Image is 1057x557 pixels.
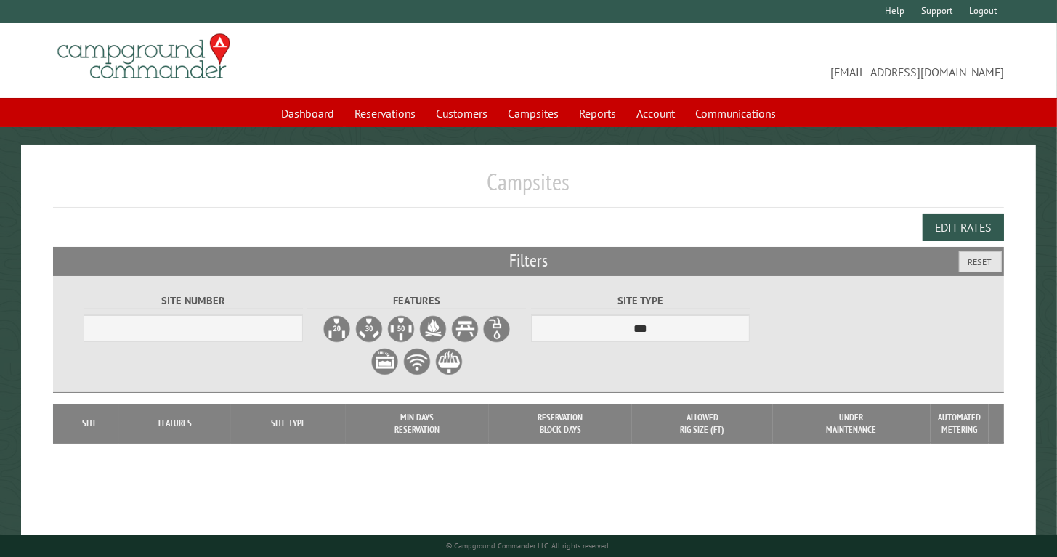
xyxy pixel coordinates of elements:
h1: Campsites [53,168,1005,208]
h2: Filters [53,247,1005,275]
th: Site Type [231,404,345,443]
label: Features [307,293,526,309]
label: Site Type [531,293,750,309]
a: Reservations [346,99,424,127]
th: Allowed Rig Size (ft) [632,404,773,443]
a: Dashboard [272,99,343,127]
label: Water Hookup [482,314,511,343]
span: [EMAIL_ADDRESS][DOMAIN_NAME] [529,40,1005,81]
th: Automated metering [931,404,989,443]
th: Min Days Reservation [346,404,489,443]
th: Site [60,404,119,443]
label: 20A Electrical Hookup [323,314,352,343]
a: Account [628,99,684,127]
button: Reset [959,251,1002,272]
label: Firepit [418,314,447,343]
label: WiFi Service [402,347,432,376]
th: Reservation Block Days [489,404,632,443]
small: © Campground Commander LLC. All rights reserved. [446,541,610,550]
label: 30A Electrical Hookup [355,314,384,343]
a: Communications [687,99,785,127]
img: Campground Commander [53,28,235,85]
a: Customers [427,99,496,127]
label: Picnic Table [450,314,479,343]
label: Sewer Hookup [370,347,400,376]
button: Edit Rates [923,214,1004,241]
label: 50A Electrical Hookup [386,314,416,343]
th: Features [119,404,232,443]
label: Site Number [84,293,302,309]
label: Grill [434,347,463,376]
th: Under Maintenance [773,404,931,443]
a: Campsites [499,99,567,127]
a: Reports [570,99,625,127]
